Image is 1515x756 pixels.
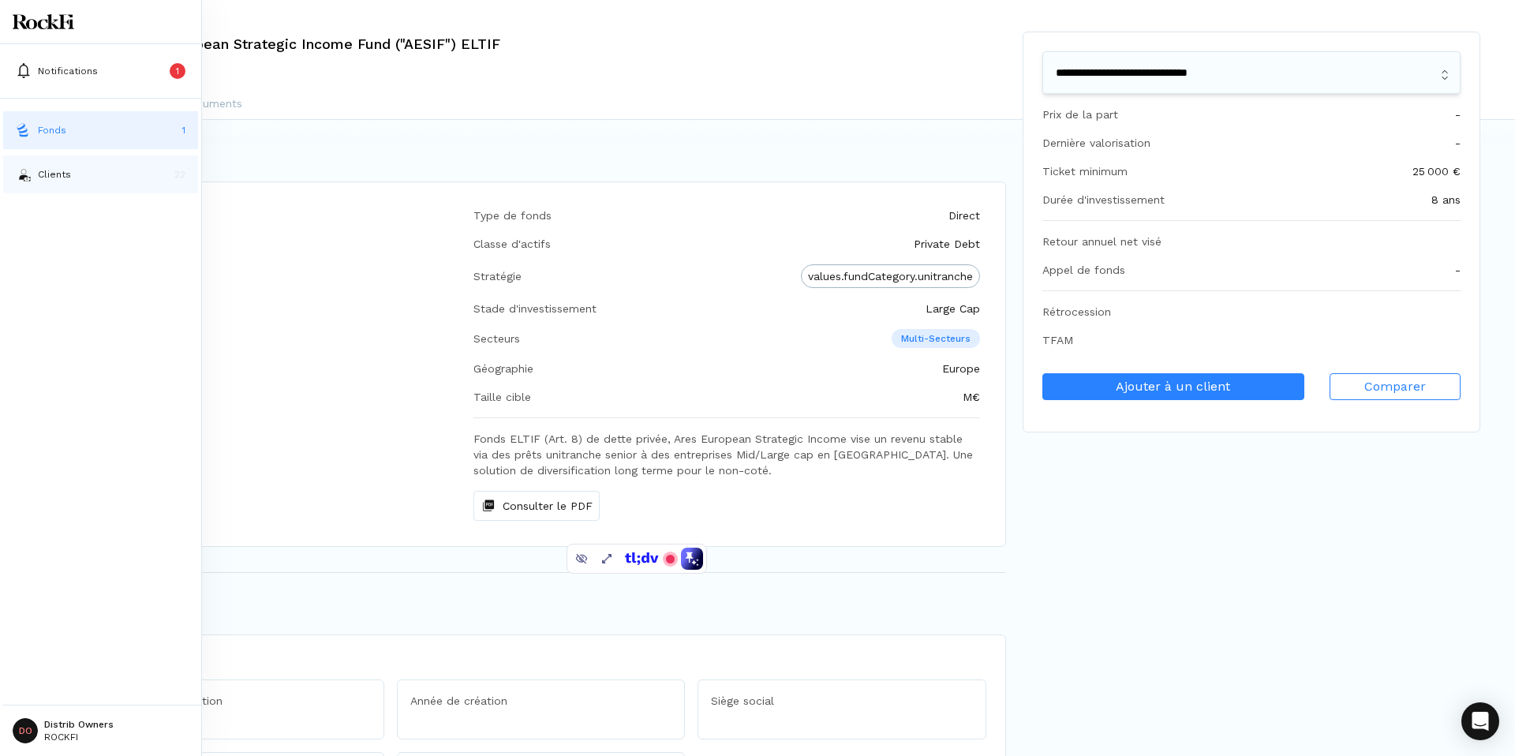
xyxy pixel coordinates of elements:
p: Fonds [38,123,66,137]
div: - [1455,107,1461,122]
h3: Ares European Strategic Income Fund ("AESIF") ELTIF [126,37,500,51]
img: investors [16,167,32,182]
p: Clients [38,167,71,182]
div: Rétrocession [1042,304,1111,320]
button: Comparer [1330,373,1461,400]
p: 22 [174,167,185,182]
div: Open Intercom Messenger [1461,702,1499,740]
p: Documents [181,95,242,111]
p: Multi-Secteurs [892,329,980,348]
div: Prix de la part [1042,107,1118,122]
button: investorsClients22 [3,155,198,193]
div: Ticket minimum [1042,163,1128,179]
p: Notifications [38,64,98,78]
div: Secteurs [473,329,520,348]
div: Direct [948,208,980,223]
div: 25 000 € [1412,163,1461,179]
div: TFAM [1042,332,1073,348]
div: Large Cap [926,301,980,316]
div: Dernière valorisation [1042,135,1150,151]
div: M€ [963,389,980,405]
p: 1 [182,123,185,137]
button: Consulter le PDF [473,491,600,521]
div: Type de fonds [473,208,552,223]
div: Fonds ELTIF (Art. 8) de dette privée, Ares European Strategic Income vise un revenu stable via de... [473,431,980,521]
p: Encours sous gestion [109,693,371,709]
img: funds [16,122,32,138]
div: Classe d'actifs [473,236,551,252]
p: ROCKFI [44,732,114,742]
p: Distrib Owners [44,720,114,729]
div: Private Debt [914,236,980,252]
button: Ajouter à un client [1042,373,1304,400]
div: Europe [942,361,980,376]
p: Siège social [711,693,973,709]
p: Année de création [410,693,672,709]
div: Stratégie [473,264,522,288]
div: - [1455,262,1461,278]
h1: Ares [76,598,1006,622]
div: Retour annuel net visé [1042,234,1161,249]
button: fundsFonds1 [3,111,198,149]
h1: Stratégie [76,145,1006,169]
div: 529 Md€ [95,679,384,739]
div: Géographie [473,361,533,376]
div: Appel de fonds [1042,262,1125,278]
div: Durée d'investissement [1042,192,1165,208]
span: DO [13,718,38,743]
div: values.fundCategory.unitranche [801,264,980,288]
div: 8 ans [1431,192,1461,208]
div: - [1455,135,1461,151]
div: Taille cible [473,389,531,405]
p: 1 [176,64,179,78]
div: Stade d'investissement [473,301,597,316]
button: Notifications1 [3,52,198,90]
img: Logo [13,14,74,30]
